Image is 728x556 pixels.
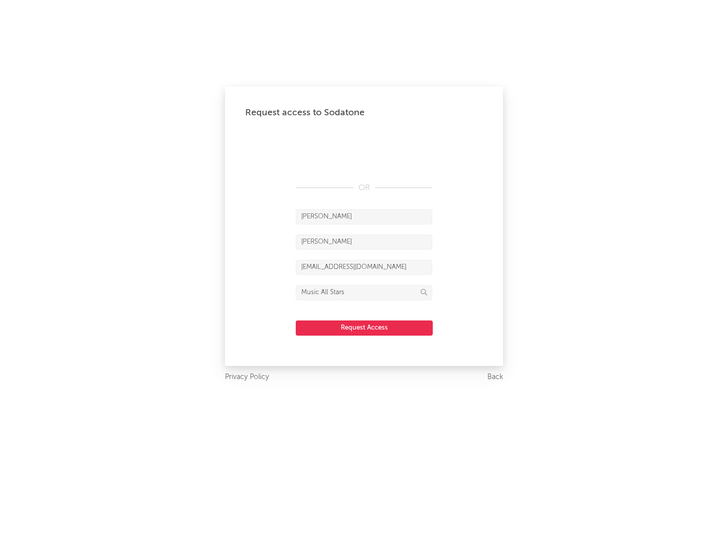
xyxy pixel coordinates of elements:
div: OR [296,182,432,194]
input: Last Name [296,235,432,250]
button: Request Access [296,320,433,336]
input: Email [296,260,432,275]
div: Request access to Sodatone [245,107,483,119]
input: Division [296,285,432,300]
a: Back [487,371,503,384]
input: First Name [296,209,432,224]
a: Privacy Policy [225,371,269,384]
